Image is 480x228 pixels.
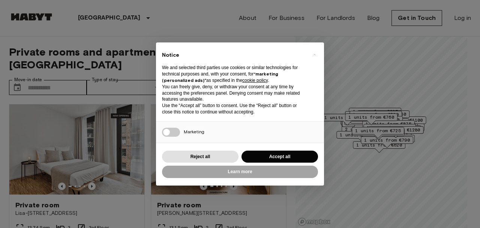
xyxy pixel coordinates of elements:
[308,48,320,60] button: Close this notice
[184,129,204,134] span: Marketing
[162,65,306,83] p: We and selected third parties use cookies or similar technologies for technical purposes and, wit...
[162,151,238,163] button: Reject all
[162,51,306,59] h2: Notice
[162,71,278,83] strong: “marketing (personalized ads)”
[313,50,316,59] span: ×
[242,78,268,83] a: cookie policy
[162,166,318,178] button: Learn more
[241,151,318,163] button: Accept all
[162,84,306,103] p: You can freely give, deny, or withdraw your consent at any time by accessing the preferences pane...
[162,103,306,115] p: Use the “Accept all” button to consent. Use the “Reject all” button or close this notice to conti...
